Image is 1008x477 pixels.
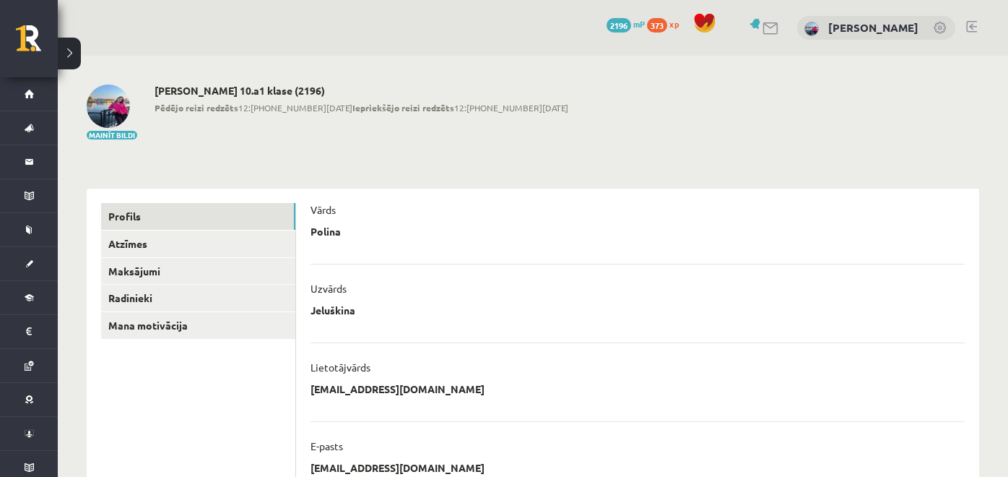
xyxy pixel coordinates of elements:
[804,22,819,36] img: Polina Jeluškina
[669,18,679,30] span: xp
[101,203,295,230] a: Profils
[16,25,58,61] a: Rīgas 1. Tālmācības vidusskola
[310,439,343,452] p: E-pasts
[101,231,295,257] a: Atzīmes
[828,20,918,35] a: [PERSON_NAME]
[352,102,454,113] b: Iepriekšējo reizi redzēts
[647,18,667,33] span: 373
[607,18,631,33] span: 2196
[155,102,238,113] b: Pēdējo reizi redzēts
[647,18,686,30] a: 373 xp
[310,382,485,395] p: [EMAIL_ADDRESS][DOMAIN_NAME]
[310,461,485,474] p: [EMAIL_ADDRESS][DOMAIN_NAME]
[101,285,295,311] a: Radinieki
[310,361,370,374] p: Lietotājvārds
[310,225,341,238] p: Polina
[310,304,355,317] p: Jeluškina
[155,101,568,114] span: 12:[PHONE_NUMBER][DATE] 12:[PHONE_NUMBER][DATE]
[607,18,645,30] a: 2196 mP
[101,312,295,339] a: Mana motivācija
[633,18,645,30] span: mP
[101,258,295,285] a: Maksājumi
[87,85,130,128] img: Polina Jeluškina
[87,131,137,139] button: Mainīt bildi
[155,85,568,97] h2: [PERSON_NAME] 10.a1 klase (2196)
[310,282,347,295] p: Uzvārds
[310,203,336,216] p: Vārds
